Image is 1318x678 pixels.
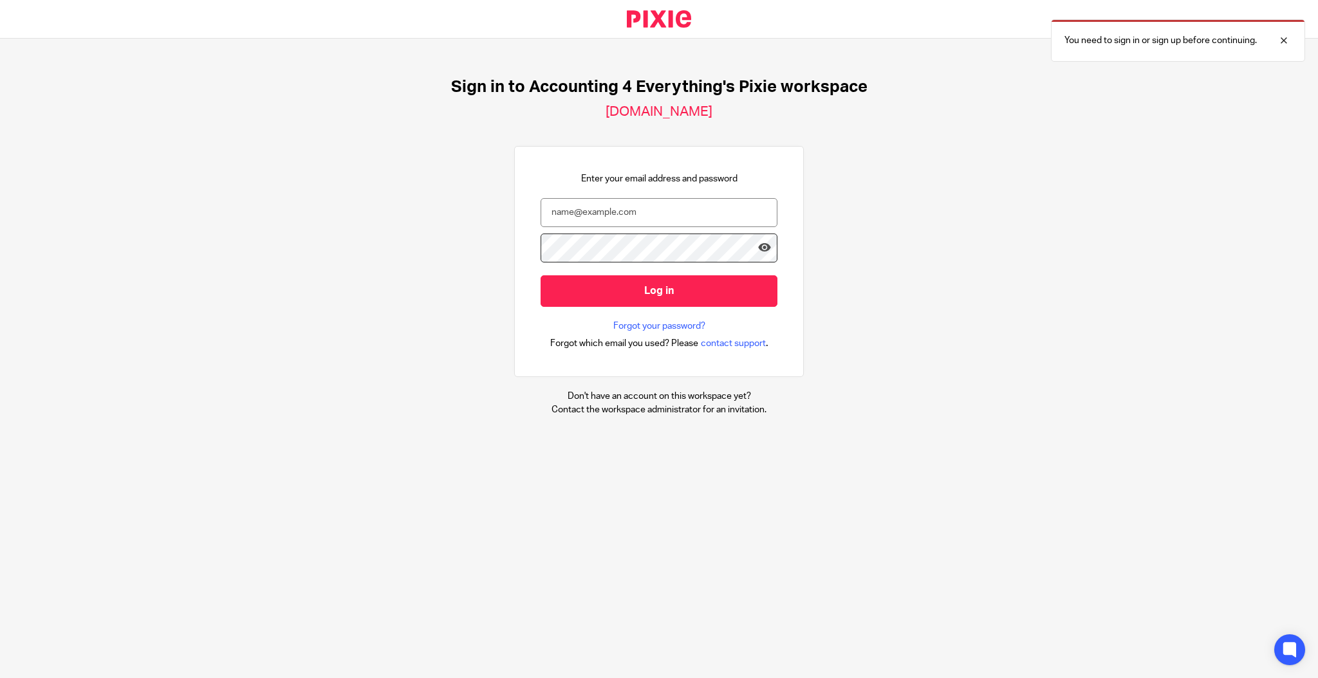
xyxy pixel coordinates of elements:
[581,172,738,185] p: Enter your email address and password
[613,320,705,333] a: Forgot your password?
[552,390,766,403] p: Don't have an account on this workspace yet?
[451,77,868,97] h1: Sign in to Accounting 4 Everything's Pixie workspace
[606,104,712,120] h2: [DOMAIN_NAME]
[1064,34,1257,47] p: You need to sign in or sign up before continuing.
[550,337,698,350] span: Forgot which email you used? Please
[701,337,766,350] span: contact support
[550,336,768,351] div: .
[541,275,777,307] input: Log in
[552,403,766,416] p: Contact the workspace administrator for an invitation.
[541,198,777,227] input: name@example.com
